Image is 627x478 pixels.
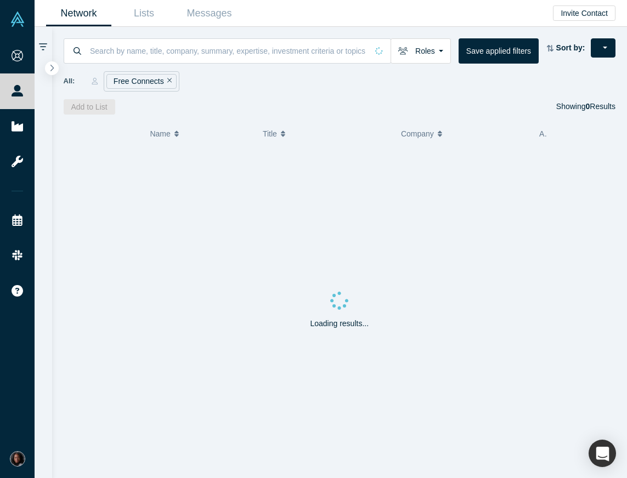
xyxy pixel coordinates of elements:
strong: 0 [586,102,590,111]
a: Lists [111,1,177,26]
button: Add to List [64,99,115,115]
img: Deana Anglin PhD's Account [10,451,25,466]
button: Title [263,122,389,145]
button: Remove Filter [164,75,172,88]
button: Name [150,122,251,145]
span: Results [586,102,615,111]
span: Title [263,122,277,145]
strong: Sort by: [556,43,585,52]
a: Network [46,1,111,26]
span: Alchemist Role [539,129,590,138]
input: Search by name, title, company, summary, expertise, investment criteria or topics of focus [89,38,368,64]
button: Company [401,122,528,145]
img: Alchemist Vault Logo [10,12,25,27]
button: Save applied filters [459,38,539,64]
span: All: [64,76,75,87]
button: Roles [391,38,451,64]
span: Company [401,122,434,145]
button: Invite Contact [553,5,615,21]
p: Loading results... [310,318,369,329]
a: Messages [177,1,242,26]
div: Showing [556,99,615,115]
span: Name [150,122,170,145]
div: Free Connects [106,74,177,89]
